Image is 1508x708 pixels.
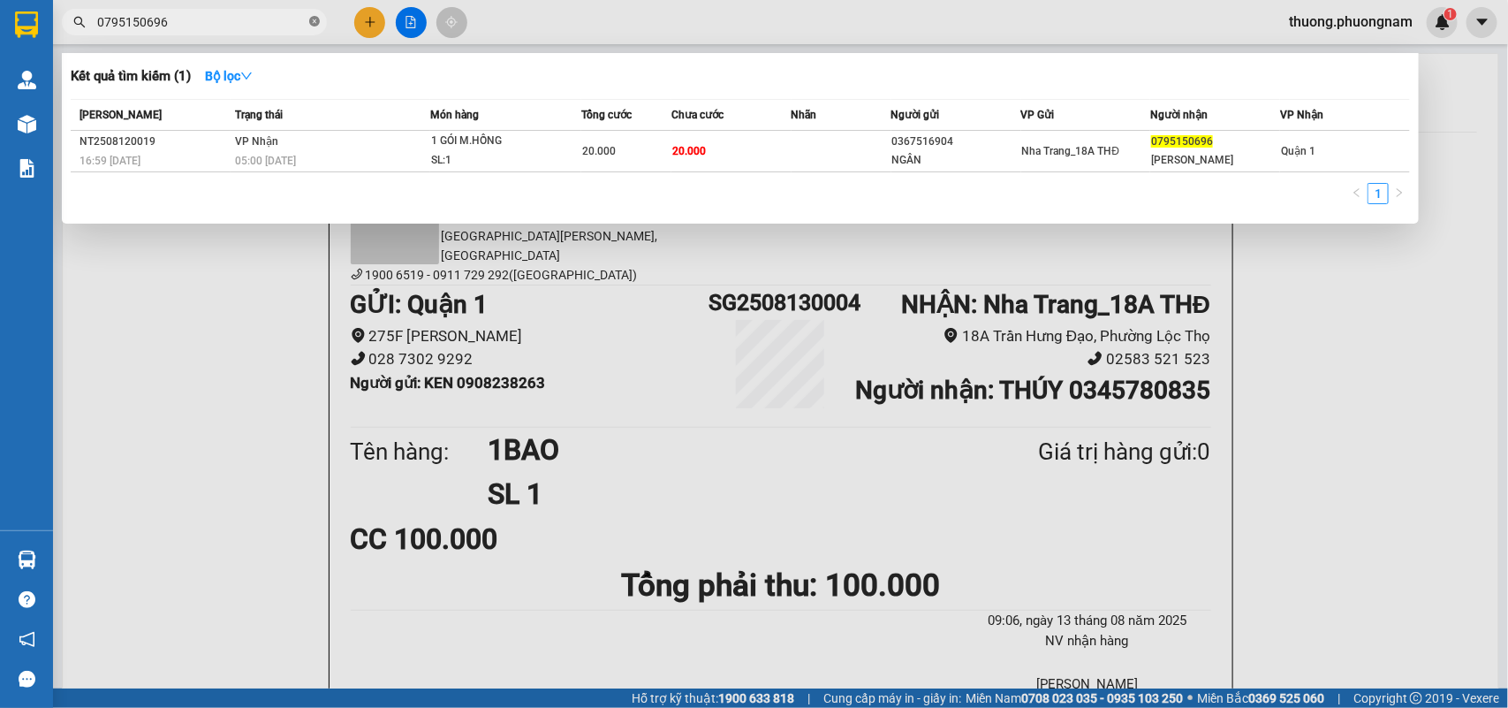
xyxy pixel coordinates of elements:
[19,671,35,688] span: message
[672,145,706,157] span: 20.000
[192,22,234,65] img: logo.jpg
[430,109,479,121] span: Món hàng
[1352,187,1362,198] span: left
[205,69,253,83] strong: Bộ lọc
[1346,183,1368,204] button: left
[1151,151,1279,170] div: [PERSON_NAME]
[19,631,35,648] span: notification
[148,67,243,81] b: [DOMAIN_NAME]
[581,109,632,121] span: Tổng cước
[1021,109,1055,121] span: VP Gửi
[191,62,267,90] button: Bộ lọcdown
[80,109,162,121] span: [PERSON_NAME]
[18,71,36,89] img: warehouse-icon
[431,132,564,151] div: 1 GÓI M.HỒNG
[80,133,230,151] div: NT2508120019
[671,109,724,121] span: Chưa cước
[892,133,1020,151] div: 0367516904
[1389,183,1410,204] li: Next Page
[71,67,191,86] h3: Kết quả tìm kiếm ( 1 )
[1150,109,1208,121] span: Người nhận
[19,591,35,608] span: question-circle
[1368,184,1388,203] a: 1
[1346,183,1368,204] li: Previous Page
[109,26,175,109] b: Gửi khách hàng
[891,109,940,121] span: Người gửi
[18,115,36,133] img: warehouse-icon
[309,16,320,27] span: close-circle
[892,151,1020,170] div: NGÂN
[1151,135,1213,148] span: 0795150696
[22,114,97,228] b: Phương Nam Express
[18,159,36,178] img: solution-icon
[1389,183,1410,204] button: right
[792,109,817,121] span: Nhãn
[18,551,36,569] img: warehouse-icon
[148,84,243,106] li: (c) 2017
[1394,187,1405,198] span: right
[240,70,253,82] span: down
[80,155,140,167] span: 16:59 [DATE]
[235,109,283,121] span: Trạng thái
[235,135,278,148] span: VP Nhận
[431,151,564,171] div: SL: 1
[1368,183,1389,204] li: 1
[97,12,306,32] input: Tìm tên, số ĐT hoặc mã đơn
[1280,109,1323,121] span: VP Nhận
[15,11,38,38] img: logo-vxr
[309,14,320,31] span: close-circle
[1281,145,1315,157] span: Quận 1
[1022,145,1120,157] span: Nha Trang_18A THĐ
[582,145,616,157] span: 20.000
[73,16,86,28] span: search
[235,155,296,167] span: 05:00 [DATE]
